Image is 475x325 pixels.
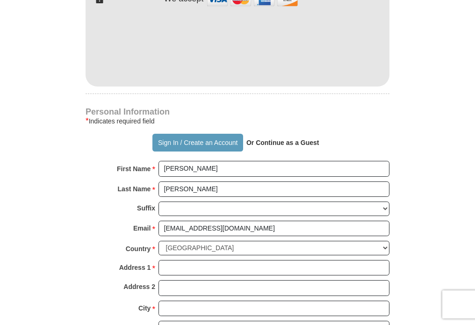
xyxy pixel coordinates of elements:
[117,162,151,175] strong: First Name
[126,242,151,255] strong: Country
[133,222,151,235] strong: Email
[123,280,155,293] strong: Address 2
[118,182,151,195] strong: Last Name
[86,108,389,116] h4: Personal Information
[246,139,319,146] strong: Or Continue as a Guest
[86,116,389,127] div: Indicates required field
[152,134,243,152] button: Sign In / Create an Account
[119,261,151,274] strong: Address 1
[137,202,155,215] strong: Suffix
[138,302,151,315] strong: City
